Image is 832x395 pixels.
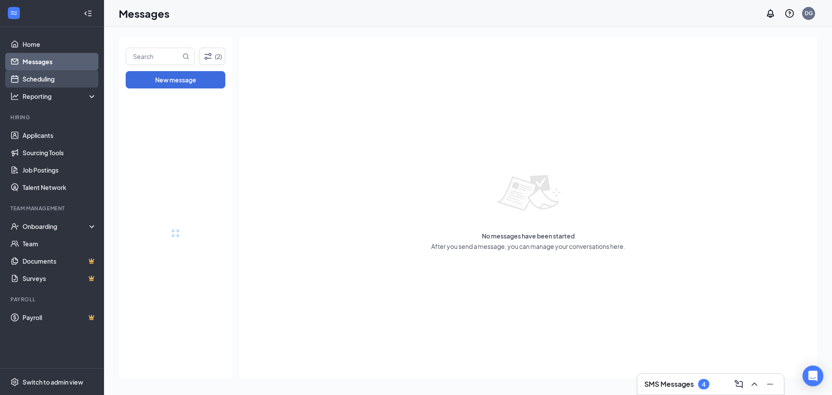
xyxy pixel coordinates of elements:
[805,10,813,17] div: DG
[431,242,625,251] span: After you send a message, you can manage your conversations here.
[784,8,795,19] svg: QuestionInfo
[23,270,97,287] a: SurveysCrown
[10,114,95,121] div: Hiring
[10,296,95,303] div: Payroll
[23,36,97,53] a: Home
[10,92,19,101] svg: Analysis
[482,232,575,240] span: No messages have been started
[749,379,760,389] svg: ChevronUp
[23,144,97,161] a: Sourcing Tools
[23,92,97,101] div: Reporting
[10,9,18,17] svg: WorkstreamLogo
[23,127,97,144] a: Applicants
[803,366,823,386] div: Open Intercom Messenger
[199,48,225,65] button: Filter (2)
[23,179,97,196] a: Talent Network
[10,205,95,212] div: Team Management
[23,53,97,70] a: Messages
[23,252,97,270] a: DocumentsCrown
[23,378,83,386] div: Switch to admin view
[765,379,775,389] svg: Minimize
[734,379,744,389] svg: ComposeMessage
[732,377,746,391] button: ComposeMessage
[126,71,225,88] button: New message
[203,51,213,62] svg: Filter
[747,377,761,391] button: ChevronUp
[119,6,169,21] h1: Messages
[182,53,189,60] svg: MagnifyingGlass
[702,381,705,388] div: 4
[23,309,97,326] a: PayrollCrown
[10,378,19,386] svg: Settings
[644,379,694,389] h3: SMS Messages
[126,48,181,65] input: Search
[10,222,19,231] svg: UserCheck
[23,70,97,88] a: Scheduling
[763,377,777,391] button: Minimize
[23,222,89,231] div: Onboarding
[84,9,92,18] svg: Collapse
[23,161,97,179] a: Job Postings
[23,235,97,252] a: Team
[765,8,776,19] svg: Notifications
